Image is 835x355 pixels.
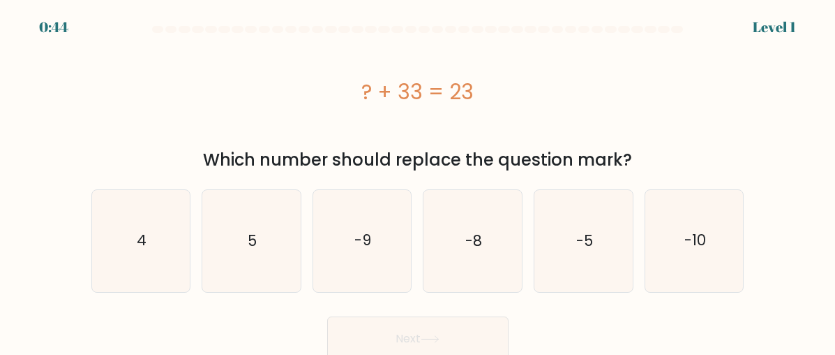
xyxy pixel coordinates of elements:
[576,231,593,251] text: -5
[137,231,146,251] text: 4
[753,17,796,38] div: Level 1
[355,231,372,251] text: -9
[39,17,68,38] div: 0:44
[91,76,744,108] div: ? + 33 = 23
[248,231,257,251] text: 5
[100,147,736,173] div: Which number should replace the question mark?
[684,231,706,251] text: -10
[465,231,482,251] text: -8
